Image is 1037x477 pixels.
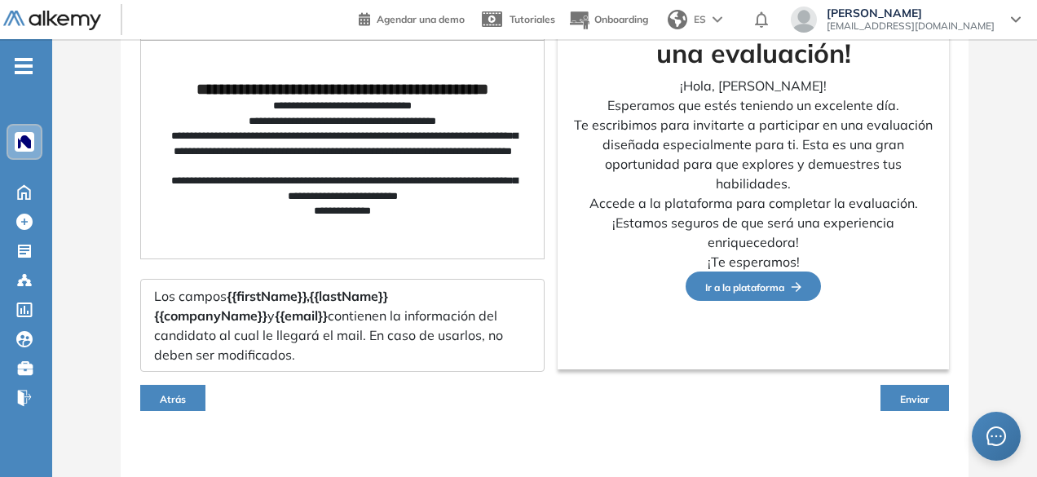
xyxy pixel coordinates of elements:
span: message [986,426,1006,446]
button: Enviar [880,385,949,411]
p: ¡Te esperamos! [571,252,936,272]
p: ¡Hola, [PERSON_NAME]! [571,76,936,95]
span: Agendar una demo [377,13,465,25]
span: Ir a la plataforma [705,281,801,294]
a: Agendar una demo [359,8,465,28]
span: Atrás [160,393,186,405]
p: Esperamos que estés teniendo un excelente día. [571,95,936,115]
span: ES [694,12,706,27]
img: world [668,10,687,29]
span: [PERSON_NAME] [827,7,995,20]
i: - [15,64,33,68]
div: Los campos y contienen la información del candidato al cual le llegará el mail. En caso de usarlo... [140,279,545,372]
button: Ir a la plataformaFlecha [686,272,821,302]
span: {{lastName}} [309,288,388,304]
span: {{email}} [275,307,328,324]
span: {{firstName}}, [227,288,309,304]
img: https://assets.alkemy.org/workspaces/1394/c9baeb50-dbbd-46c2-a7b2-c74a16be862c.png [18,135,31,148]
button: Onboarding [568,2,648,38]
span: {{companyName}} [154,307,267,324]
span: Enviar [900,393,929,405]
p: Te escribimos para invitarte a participar en una evaluación diseñada especialmente para ti. Esta ... [571,115,936,193]
span: Tutoriales [510,13,555,25]
span: Onboarding [594,13,648,25]
span: [EMAIL_ADDRESS][DOMAIN_NAME] [827,20,995,33]
p: Accede a la plataforma para completar la evaluación. ¡Estamos seguros de que será una experiencia... [571,193,936,252]
img: arrow [713,16,722,23]
img: Logo [3,11,101,31]
button: Atrás [140,385,205,411]
img: Flecha [784,282,801,292]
